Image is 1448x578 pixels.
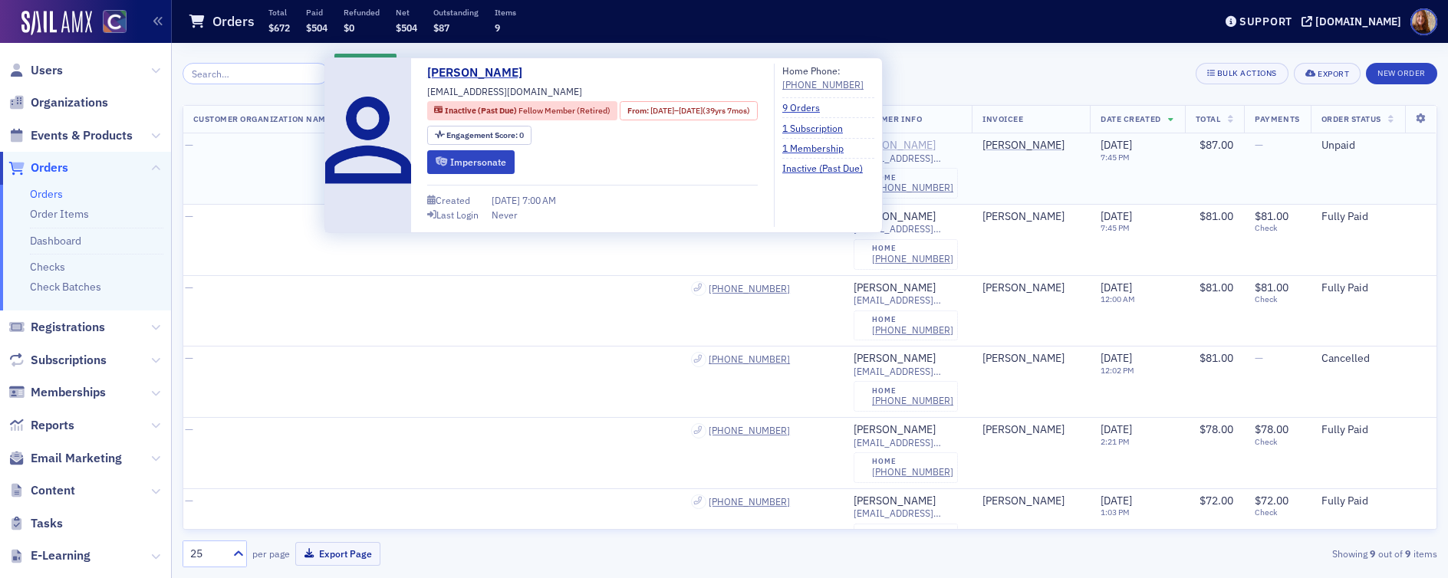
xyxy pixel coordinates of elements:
[1101,494,1132,507] span: [DATE]
[1321,494,1427,508] div: Fully Paid
[1255,294,1299,304] span: Check
[1302,16,1407,27] button: [DOMAIN_NAME]
[872,253,953,264] a: [PHONE_NUMBER]
[185,351,193,365] span: —
[1200,351,1233,365] span: $81.00
[650,105,674,116] span: [DATE]
[782,64,864,92] div: Home Phone:
[1318,70,1349,78] div: Export
[1255,138,1263,152] span: —
[982,139,1065,153] a: [PERSON_NAME]
[8,94,108,111] a: Organizations
[1101,209,1132,223] span: [DATE]
[854,423,936,437] div: [PERSON_NAME]
[854,210,936,224] div: [PERSON_NAME]
[782,161,874,175] a: Inactive (Past Due)
[854,366,961,377] span: [EMAIL_ADDRESS][DOMAIN_NAME]
[427,101,617,120] div: Inactive (Past Due): Inactive (Past Due): Fellow Member (Retired)
[1255,494,1288,507] span: $72.00
[31,352,107,369] span: Subscriptions
[30,280,101,294] a: Check Batches
[872,528,953,537] div: home
[31,417,74,434] span: Reports
[8,127,133,144] a: Events & Products
[1200,494,1233,507] span: $72.00
[872,395,953,406] div: [PHONE_NUMBER]
[872,244,953,253] div: home
[212,12,255,31] h1: Orders
[709,353,790,365] a: [PHONE_NUMBER]
[445,105,518,116] span: Inactive (Past Due)
[185,138,193,152] span: —
[31,127,133,144] span: Events & Products
[1321,113,1381,124] span: Order Status
[982,423,1065,437] div: [PERSON_NAME]
[982,423,1079,437] span: John Elsea
[982,494,1065,508] a: [PERSON_NAME]
[433,21,449,34] span: $87
[982,494,1079,508] span: John Elsea
[782,77,864,91] div: [PHONE_NUMBER]
[8,547,90,564] a: E-Learning
[782,100,831,114] a: 9 Orders
[872,182,953,193] a: [PHONE_NUMBER]
[1321,139,1427,153] div: Unpaid
[1239,15,1292,28] div: Support
[709,496,790,507] a: [PHONE_NUMBER]
[31,94,108,111] span: Organizations
[30,187,63,201] a: Orders
[982,113,1023,124] span: Invoicee
[396,7,417,18] p: Net
[183,63,329,84] input: Search…
[522,194,556,206] span: 7:00 AM
[492,208,518,222] div: Never
[709,283,790,294] a: [PHONE_NUMBER]
[982,352,1065,366] a: [PERSON_NAME]
[982,352,1079,366] span: John Elsea
[1101,351,1132,365] span: [DATE]
[1255,223,1299,233] span: Check
[872,466,953,478] a: [PHONE_NUMBER]
[31,62,63,79] span: Users
[854,223,961,235] span: [EMAIL_ADDRESS][DOMAIN_NAME]
[21,11,92,35] img: SailAMX
[1101,507,1130,517] time: 1:03 PM
[982,281,1079,295] span: John Elsea
[854,294,961,306] span: [EMAIL_ADDRESS][DOMAIN_NAME]
[185,494,193,507] span: —
[31,547,90,564] span: E-Learning
[782,121,854,135] a: 1 Subscription
[982,210,1065,224] div: [PERSON_NAME]
[396,21,417,34] span: $504
[30,207,89,221] a: Order Items
[334,54,397,73] button: AddFilter
[350,56,390,70] span: Add Filter
[1200,138,1233,152] span: $87.00
[679,105,703,116] span: [DATE]
[1321,423,1427,437] div: Fully Paid
[1030,547,1437,560] div: Showing out of items
[433,7,479,18] p: Outstanding
[185,281,193,294] span: —
[1255,113,1299,124] span: Payments
[982,210,1079,224] span: John Elsea
[1101,222,1130,233] time: 7:45 PM
[1101,152,1130,163] time: 7:45 PM
[8,515,63,532] a: Tasks
[1196,113,1221,124] span: Total
[31,515,63,532] span: Tasks
[872,324,953,336] div: [PHONE_NUMBER]
[782,141,855,155] a: 1 Membership
[854,139,936,153] a: [PERSON_NAME]
[31,482,75,499] span: Content
[854,437,961,448] span: [EMAIL_ADDRESS][DOMAIN_NAME]
[185,209,193,223] span: —
[30,260,65,274] a: Checks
